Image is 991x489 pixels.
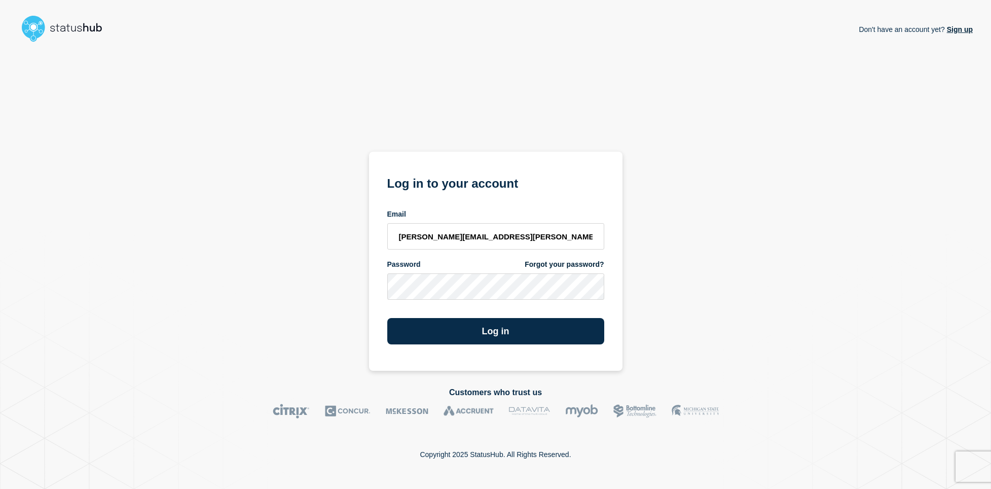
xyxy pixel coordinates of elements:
img: MSU logo [672,404,719,418]
img: myob logo [565,404,598,418]
span: Password [387,260,421,269]
img: DataVita logo [509,404,550,418]
p: Don't have an account yet? [859,17,973,42]
a: Forgot your password? [525,260,604,269]
img: Concur logo [325,404,371,418]
h1: Log in to your account [387,173,604,192]
input: password input [387,273,604,300]
span: Email [387,209,406,219]
a: Sign up [945,25,973,33]
img: Bottomline logo [613,404,656,418]
input: email input [387,223,604,250]
h2: Customers who trust us [18,388,973,397]
img: StatusHub logo [18,12,115,45]
img: McKesson logo [386,404,428,418]
p: Copyright 2025 StatusHub. All Rights Reserved. [420,450,571,459]
img: Citrix logo [273,404,310,418]
button: Log in [387,318,604,344]
img: Accruent logo [444,404,494,418]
